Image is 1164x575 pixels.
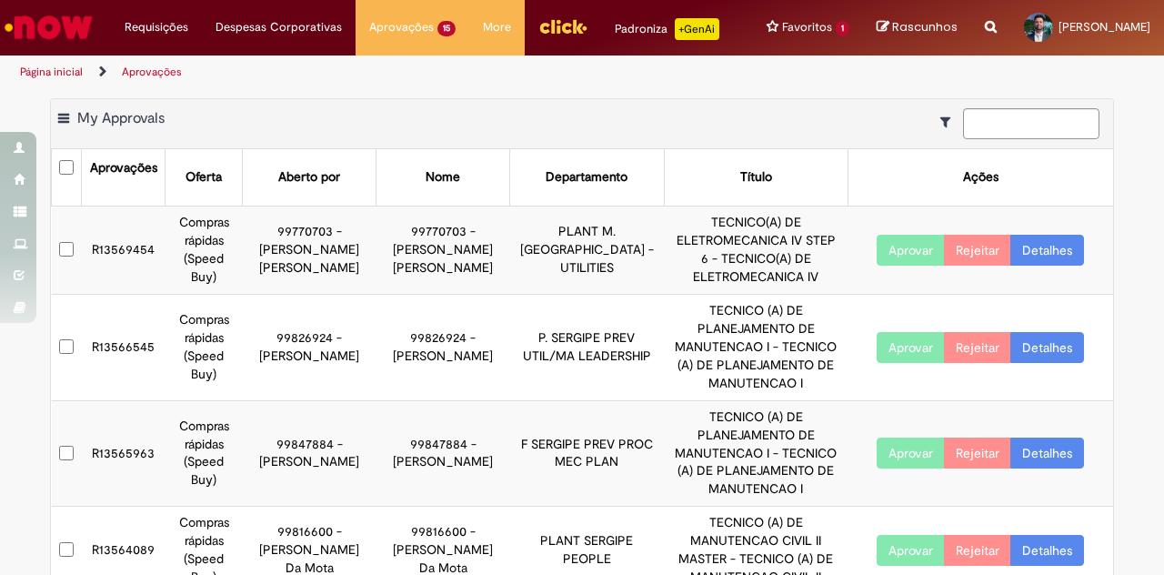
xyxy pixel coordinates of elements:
img: click_logo_yellow_360x200.png [538,13,587,40]
ul: Trilhas de página [14,55,762,89]
td: 99847884 - [PERSON_NAME] [243,400,376,507]
td: 99826924 - [PERSON_NAME] [243,294,376,400]
div: Aprovações [90,159,157,177]
div: Título [740,168,772,187]
td: TECNICO (A) DE PLANEJAMENTO DE MANUTENCAO I - TECNICO (A) DE PLANEJAMENTO DE MANUTENCAO I [664,294,848,400]
a: Página inicial [20,65,83,79]
div: Ações [963,168,998,187]
div: Padroniza [615,18,719,40]
td: Compras rápidas (Speed Buy) [166,294,243,400]
td: 99770703 - [PERSON_NAME] [PERSON_NAME] [243,206,376,294]
button: Rejeitar [944,535,1011,566]
button: Aprovar [877,438,945,469]
td: R13565963 [82,400,166,507]
a: Detalhes [1010,332,1084,363]
span: More [483,18,511,36]
p: +GenAi [675,18,719,40]
td: Compras rápidas (Speed Buy) [166,206,243,294]
td: TECNICO (A) DE PLANEJAMENTO DE MANUTENCAO I - TECNICO (A) DE PLANEJAMENTO DE MANUTENCAO I [664,400,848,507]
span: Favoritos [782,18,832,36]
i: Mostrar filtros para: Suas Solicitações [940,116,959,128]
a: Detalhes [1010,235,1084,266]
a: Detalhes [1010,535,1084,566]
button: Rejeitar [944,235,1011,266]
td: R13569454 [82,206,166,294]
span: [PERSON_NAME] [1059,19,1150,35]
button: Aprovar [877,332,945,363]
td: P. SERGIPE PREV UTIL/MA LEADERSHIP [509,294,664,400]
a: Rascunhos [877,19,958,36]
span: Despesas Corporativas [216,18,342,36]
span: My Approvals [77,109,165,127]
td: 99826924 - [PERSON_NAME] [376,294,510,400]
td: F SERGIPE PREV PROC MEC PLAN [509,400,664,507]
th: Aprovações [82,149,166,206]
td: TECNICO(A) DE ELETROMECANICA IV STEP 6 - TECNICO(A) DE ELETROMECANICA IV [664,206,848,294]
td: 99847884 - [PERSON_NAME] [376,400,510,507]
span: Requisições [125,18,188,36]
button: Rejeitar [944,438,1011,469]
button: Aprovar [877,235,945,266]
a: Aprovações [122,65,182,79]
div: Nome [426,168,460,187]
td: PLANT M. [GEOGRAPHIC_DATA] - UTILITIES [509,206,664,294]
a: Detalhes [1010,438,1084,469]
button: Rejeitar [944,332,1011,363]
span: 15 [437,21,456,36]
span: 1 [836,21,849,36]
button: Aprovar [877,535,945,566]
div: Aberto por [278,168,340,187]
td: Compras rápidas (Speed Buy) [166,400,243,507]
td: 99770703 - [PERSON_NAME] [PERSON_NAME] [376,206,510,294]
span: Aprovações [369,18,434,36]
div: Oferta [186,168,222,187]
img: ServiceNow [2,9,95,45]
div: Departamento [546,168,627,187]
span: Rascunhos [892,18,958,35]
td: R13566545 [82,294,166,400]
